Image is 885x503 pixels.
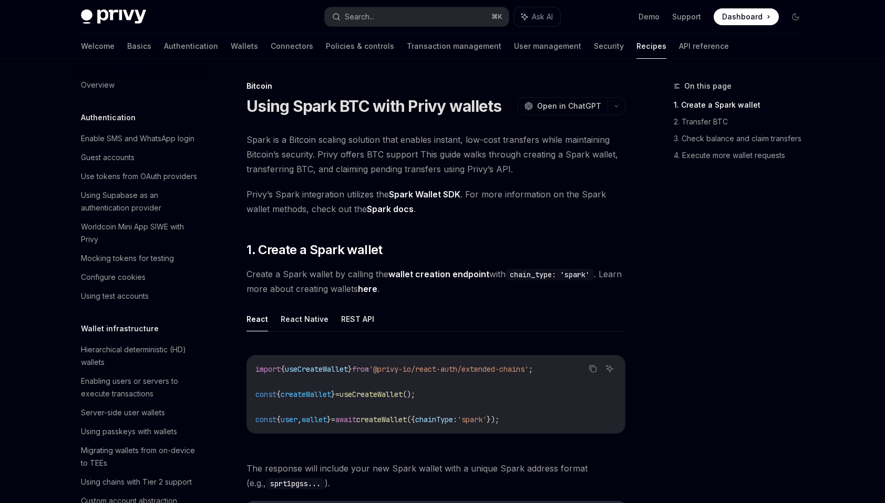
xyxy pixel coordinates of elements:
span: } [348,364,352,374]
button: Copy the contents from the code block [586,362,600,375]
a: Demo [639,12,660,22]
span: createWallet [281,390,331,399]
code: chain_type: 'spark' [506,269,594,280]
span: On this page [684,80,732,92]
div: Hierarchical deterministic (HD) wallets [81,343,201,369]
a: Welcome [81,34,115,59]
div: Configure cookies [81,271,146,284]
a: Policies & controls [326,34,394,59]
div: Using passkeys with wallets [81,425,177,438]
div: Enabling users or servers to execute transactions [81,375,201,400]
div: Overview [81,79,115,91]
a: User management [514,34,581,59]
span: = [335,390,339,399]
a: 2. Transfer BTC [674,113,812,130]
button: Ask AI [514,7,560,26]
span: { [276,390,281,399]
span: createWallet [356,415,407,424]
span: { [281,364,285,374]
span: const [255,390,276,399]
a: Spark Wallet SDK [389,189,460,200]
a: Mocking tokens for testing [73,249,207,268]
a: Using passkeys with wallets [73,422,207,441]
div: Use tokens from OAuth providers [81,170,197,183]
span: (); [403,390,415,399]
a: Enabling users or servers to execute transactions [73,372,207,403]
span: ; [529,364,533,374]
button: REST API [341,307,374,331]
span: Spark is a Bitcoin scaling solution that enables instant, low-cost transfers while maintaining Bi... [246,132,625,176]
span: user [281,415,297,424]
button: Open in ChatGPT [518,97,608,115]
h5: Authentication [81,111,136,124]
div: Server-side user wallets [81,406,165,419]
span: Privy’s Spark integration utilizes the . For more information on the Spark wallet methods, check ... [246,187,625,216]
a: Recipes [636,34,666,59]
a: Enable SMS and WhatsApp login [73,129,207,148]
button: Ask AI [603,362,616,375]
a: Configure cookies [73,268,207,287]
div: Mocking tokens for testing [81,252,174,265]
a: Transaction management [407,34,501,59]
code: sprt1pgss... [266,478,325,489]
span: wallet [302,415,327,424]
a: Use tokens from OAuth providers [73,167,207,186]
button: Search...⌘K [325,7,509,26]
a: Basics [127,34,151,59]
span: }); [487,415,499,424]
a: wallet creation endpoint [388,269,489,280]
span: Open in ChatGPT [537,101,601,111]
span: ({ [407,415,415,424]
span: { [276,415,281,424]
span: await [335,415,356,424]
span: import [255,364,281,374]
div: Using chains with Tier 2 support [81,476,192,488]
a: Guest accounts [73,148,207,167]
span: The response will include your new Spark wallet with a unique Spark address format (e.g., ). [246,461,625,490]
div: Worldcoin Mini App SIWE with Privy [81,221,201,246]
a: 1. Create a Spark wallet [674,97,812,113]
a: Hierarchical deterministic (HD) wallets [73,340,207,372]
div: Guest accounts [81,151,135,164]
span: = [331,415,335,424]
span: chainType: [415,415,457,424]
span: useCreateWallet [339,390,403,399]
img: dark logo [81,9,146,24]
a: Wallets [231,34,258,59]
span: 1. Create a Spark wallet [246,242,383,258]
span: ⌘ K [491,13,502,21]
h1: Using Spark BTC with Privy wallets [246,97,502,116]
span: } [327,415,331,424]
div: Search... [345,11,374,23]
button: React Native [281,307,328,331]
a: Connectors [271,34,313,59]
a: Spark docs [367,204,414,215]
a: Migrating wallets from on-device to TEEs [73,441,207,473]
span: useCreateWallet [285,364,348,374]
button: React [246,307,268,331]
span: Ask AI [532,12,553,22]
div: Using test accounts [81,290,149,302]
div: Enable SMS and WhatsApp login [81,132,194,145]
span: from [352,364,369,374]
span: '@privy-io/react-auth/extended-chains' [369,364,529,374]
a: here [358,284,377,295]
a: Security [594,34,624,59]
button: Toggle dark mode [787,8,804,25]
a: API reference [679,34,729,59]
a: Server-side user wallets [73,403,207,422]
a: Authentication [164,34,218,59]
div: Bitcoin [246,81,625,91]
h5: Wallet infrastructure [81,322,159,335]
a: Overview [73,76,207,95]
a: Using test accounts [73,287,207,306]
span: Dashboard [722,12,763,22]
a: Using chains with Tier 2 support [73,473,207,491]
a: 4. Execute more wallet requests [674,147,812,164]
a: 3. Check balance and claim transfers [674,130,812,147]
span: const [255,415,276,424]
a: Support [672,12,701,22]
div: Migrating wallets from on-device to TEEs [81,444,201,469]
a: Worldcoin Mini App SIWE with Privy [73,217,207,249]
a: Using Supabase as an authentication provider [73,186,207,217]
